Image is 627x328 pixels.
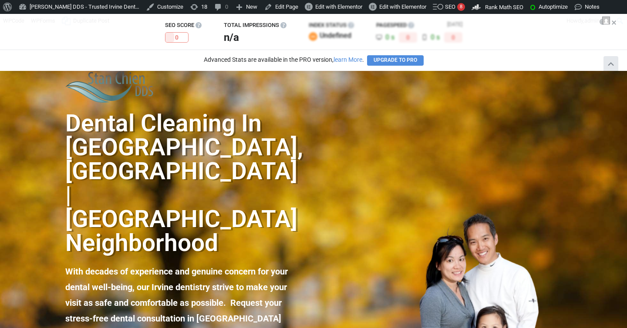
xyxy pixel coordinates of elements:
[204,57,364,63] p: Advanced Stats are available in the PRO version, .
[376,21,415,28] h3: PageSpeed
[563,14,614,28] a: Howdy,
[431,33,440,41] strong: 0 s
[485,4,523,10] span: Rank Math SEO
[367,55,424,66] a: Upgrade to PRO
[165,21,203,30] h3: SEO Score
[65,111,289,255] h2: Dental Cleaning in [GEOGRAPHIC_DATA], [GEOGRAPHIC_DATA] | [GEOGRAPHIC_DATA] Neighborhood
[444,32,462,43] small: 0
[309,21,355,30] h3: Index Status
[457,3,465,11] div: 8
[65,71,155,103] img: Stan Chien DDS Best Irvine Dentist Logo
[315,3,362,10] span: Edit with Elementor
[73,14,109,28] span: Duplicate Post
[320,31,351,40] span: undefined
[224,31,239,44] strong: n/a
[175,34,179,41] span: 0
[607,58,615,67] span: Hide Analytics Stats
[28,14,59,28] a: WPForms
[385,33,394,41] strong: 0 s
[334,57,362,63] a: learn More
[224,21,288,30] h3: Total Impressions
[399,32,417,43] small: 0
[379,3,426,10] span: Edit with Elementor
[584,17,600,24] span: admin
[447,22,462,27] span: [DATE]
